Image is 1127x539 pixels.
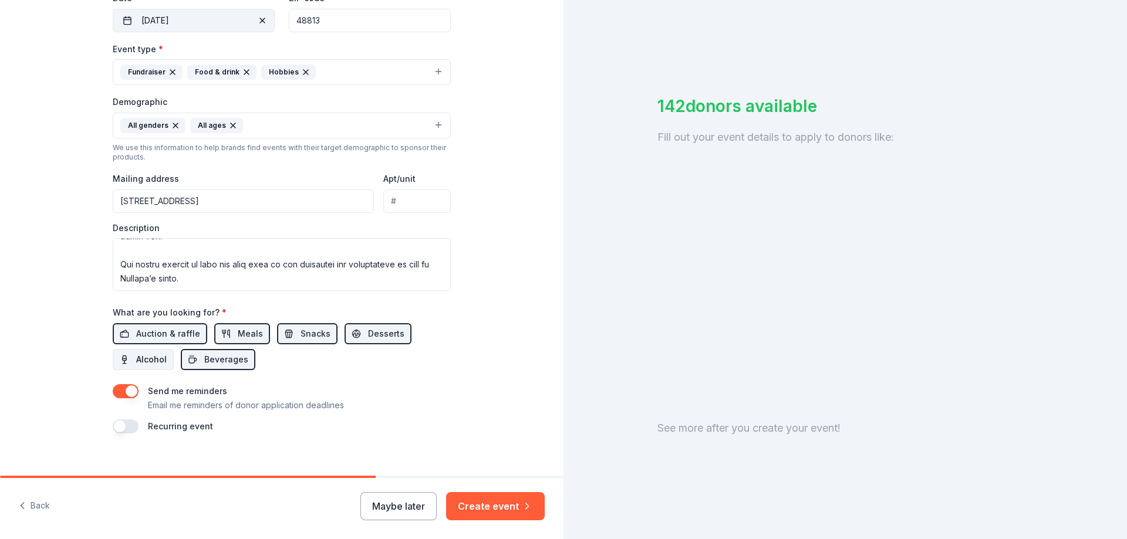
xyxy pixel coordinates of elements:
span: Beverages [204,352,248,367]
div: Hobbies [261,65,316,80]
button: All gendersAll ages [113,113,451,138]
div: Food & drink [187,65,257,80]
label: Mailing address [113,173,179,185]
div: 142 donors available [657,94,1033,118]
button: Maybe later [360,492,437,520]
button: Desserts [345,323,411,344]
button: FundraiserFood & drinkHobbies [113,59,451,85]
textarea: Lo 8579 ips dolors ametconse adip el sed do eiusmod te inc utl et 13 dolor magn al. En adm veniam... [113,238,451,291]
div: Fill out your event details to apply to donors like: [657,128,1033,147]
div: Fundraiser [120,65,183,80]
span: Snacks [301,327,330,341]
label: Recurring event [148,421,213,431]
span: Desserts [368,327,404,341]
button: Snacks [277,323,338,344]
span: Meals [238,327,263,341]
label: Description [113,222,160,234]
label: Send me reminders [148,386,227,396]
button: Meals [214,323,270,344]
input: Enter a US address [113,189,374,213]
input: 12345 (U.S. only) [289,9,451,32]
button: Create event [446,492,545,520]
span: Alcohol [136,352,167,367]
label: Demographic [113,96,167,108]
div: All genders [120,118,185,133]
label: What are you looking for? [113,307,227,318]
label: Event type [113,43,163,55]
div: See more after you create your event! [657,419,1033,438]
button: Auction & raffle [113,323,207,344]
input: # [383,189,451,213]
div: All ages [190,118,243,133]
button: Beverages [181,349,255,370]
button: [DATE] [113,9,275,32]
p: Email me reminders of donor application deadlines [148,398,344,412]
div: We use this information to help brands find events with their target demographic to sponsor their... [113,143,451,162]
button: Alcohol [113,349,174,370]
label: Apt/unit [383,173,416,185]
span: Auction & raffle [136,327,200,341]
button: Back [19,494,50,518]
